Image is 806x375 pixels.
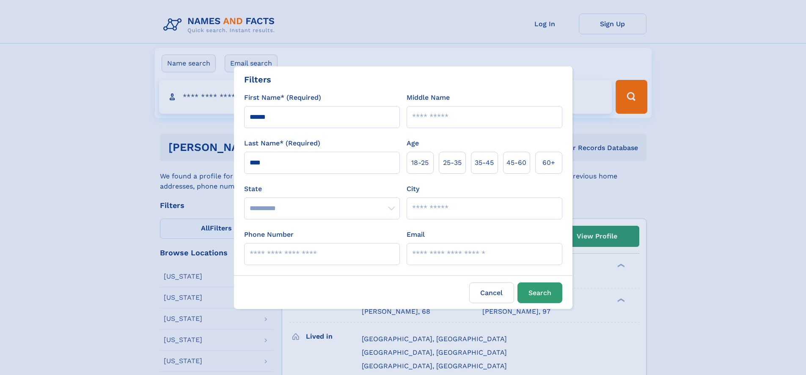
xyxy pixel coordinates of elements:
[244,93,321,103] label: First Name* (Required)
[244,184,400,194] label: State
[244,138,320,148] label: Last Name* (Required)
[411,158,429,168] span: 18‑25
[244,230,294,240] label: Phone Number
[443,158,462,168] span: 25‑35
[407,184,419,194] label: City
[244,73,271,86] div: Filters
[407,230,425,240] label: Email
[517,282,562,303] button: Search
[475,158,494,168] span: 35‑45
[542,158,555,168] span: 60+
[469,282,514,303] label: Cancel
[506,158,526,168] span: 45‑60
[407,93,450,103] label: Middle Name
[407,138,419,148] label: Age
